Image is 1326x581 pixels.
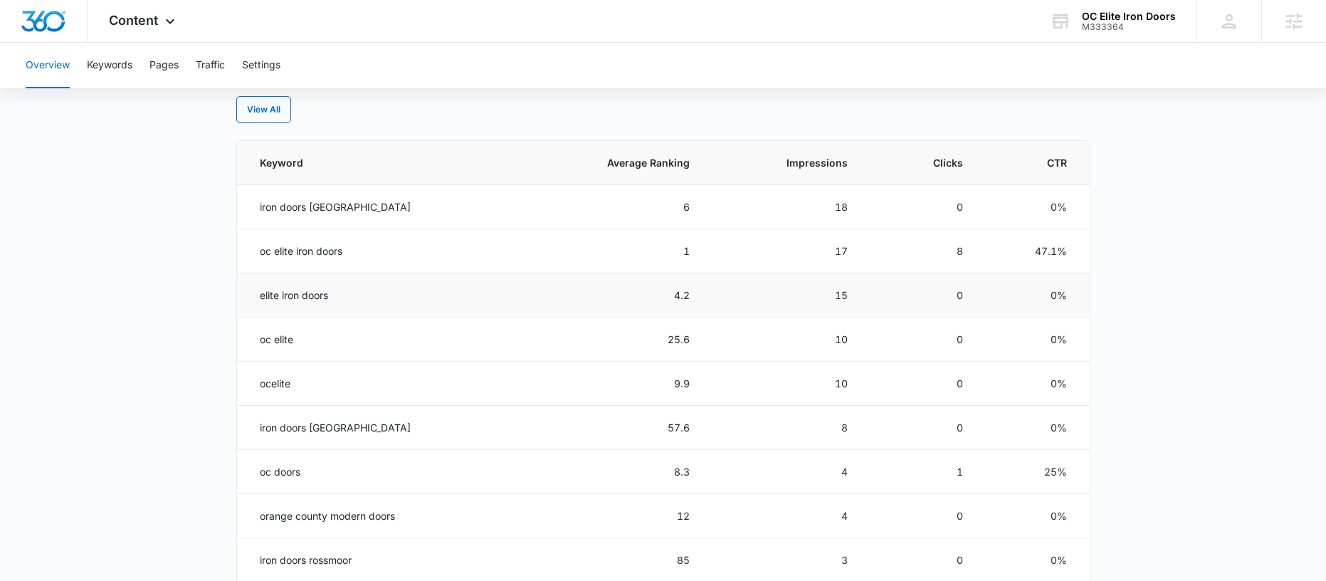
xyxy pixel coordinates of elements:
[237,406,520,450] td: iron doors [GEOGRAPHIC_DATA]
[707,185,865,229] td: 18
[980,318,1090,362] td: 0%
[520,273,707,318] td: 4.2
[865,494,980,538] td: 0
[980,450,1090,494] td: 25%
[237,494,520,538] td: orange county modern doors
[520,229,707,273] td: 1
[980,185,1090,229] td: 0%
[87,43,132,88] button: Keywords
[744,155,848,170] span: Impressions
[707,406,865,450] td: 8
[520,450,707,494] td: 8.3
[707,273,865,318] td: 15
[26,43,70,88] button: Overview
[980,406,1090,450] td: 0%
[196,43,225,88] button: Traffic
[260,155,483,170] span: Keyword
[707,318,865,362] td: 10
[865,185,980,229] td: 0
[980,273,1090,318] td: 0%
[865,406,980,450] td: 0
[109,13,158,28] span: Content
[237,450,520,494] td: oc doors
[707,494,865,538] td: 4
[1082,22,1176,32] div: account id
[707,362,865,406] td: 10
[520,185,707,229] td: 6
[980,362,1090,406] td: 0%
[865,318,980,362] td: 0
[520,406,707,450] td: 57.6
[236,96,291,123] a: View All
[149,43,179,88] button: Pages
[237,185,520,229] td: iron doors [GEOGRAPHIC_DATA]
[520,362,707,406] td: 9.9
[707,229,865,273] td: 17
[520,318,707,362] td: 25.6
[242,43,280,88] button: Settings
[1018,155,1067,170] span: CTR
[865,229,980,273] td: 8
[707,450,865,494] td: 4
[980,229,1090,273] td: 47.1%
[520,494,707,538] td: 12
[1082,11,1176,22] div: account name
[237,229,520,273] td: oc elite iron doors
[980,494,1090,538] td: 0%
[865,450,980,494] td: 1
[557,155,690,170] span: Average Ranking
[903,155,963,170] span: Clicks
[865,273,980,318] td: 0
[237,318,520,362] td: oc elite
[865,362,980,406] td: 0
[237,273,520,318] td: elite iron doors
[237,362,520,406] td: ocelite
